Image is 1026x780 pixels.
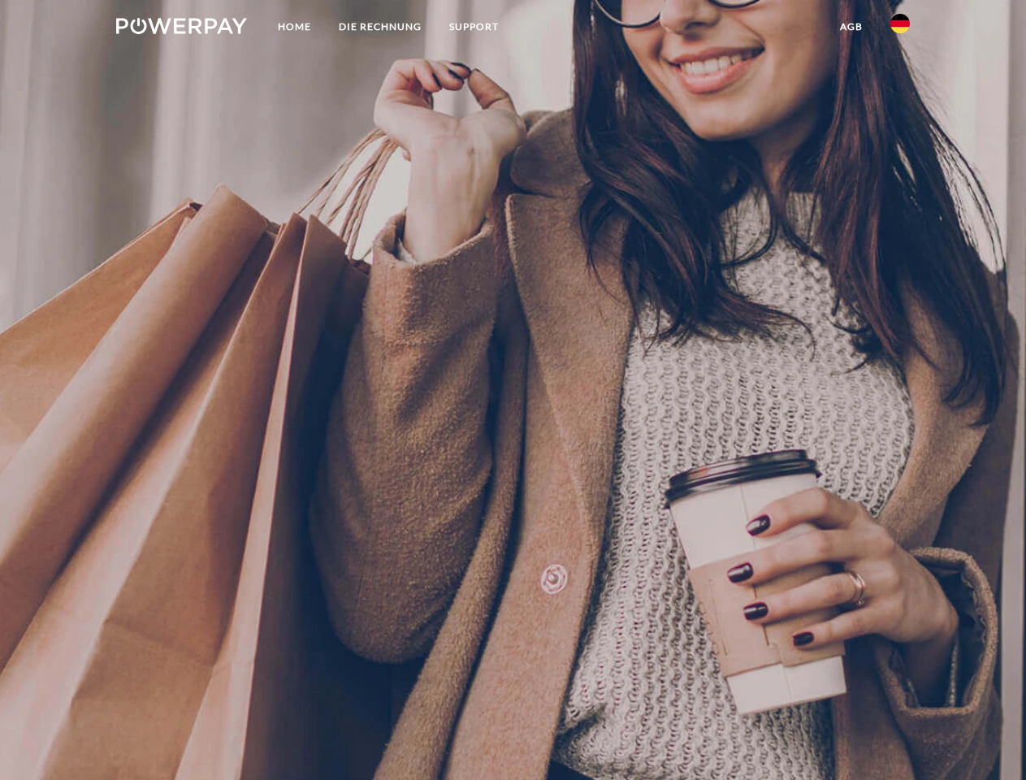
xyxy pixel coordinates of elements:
[325,12,435,41] a: DIE RECHNUNG
[116,18,247,34] img: logo-powerpay-white.svg
[435,12,513,41] a: SUPPORT
[826,12,877,41] a: agb
[890,14,910,33] img: de
[264,12,325,41] a: Home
